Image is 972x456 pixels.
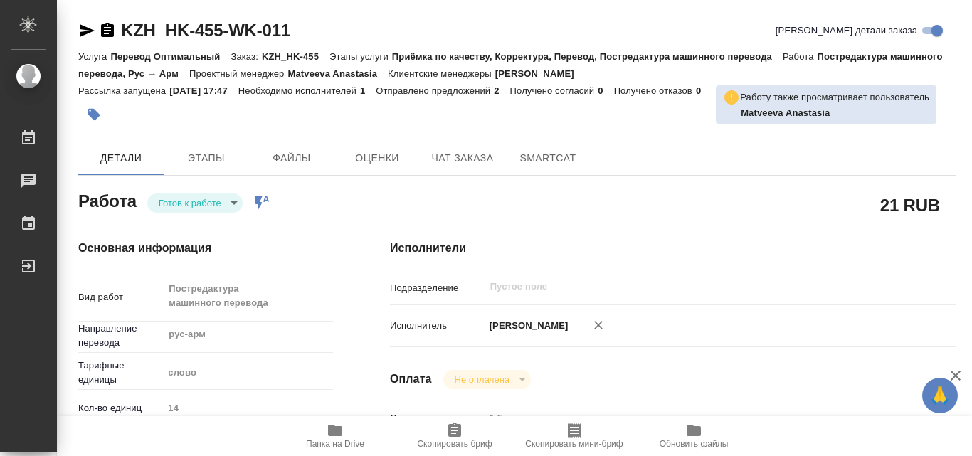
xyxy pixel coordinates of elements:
button: Добавить тэг [78,99,110,130]
p: Получено отказов [614,85,696,96]
p: 0 [696,85,712,96]
button: Папка на Drive [275,416,395,456]
p: Получено согласий [510,85,598,96]
button: Скопировать ссылку для ЯМессенджера [78,22,95,39]
p: 1 [360,85,376,96]
h2: Работа [78,187,137,213]
h4: Оплата [390,371,432,388]
p: Matveeva Anastasia [741,106,929,120]
p: Перевод Оптимальный [110,51,231,62]
span: Чат заказа [428,149,497,167]
span: Папка на Drive [306,439,364,449]
span: Обновить файлы [660,439,729,449]
h4: Исполнители [390,240,956,257]
p: Проектный менеджер [189,68,287,79]
span: Файлы [258,149,326,167]
button: Готов к работе [154,197,226,209]
button: Удалить исполнителя [583,309,614,341]
p: Кол-во единиц [78,401,163,415]
p: [PERSON_NAME] [485,319,569,333]
p: Услуга [78,51,110,62]
p: Работа [783,51,818,62]
span: [PERSON_NAME] детали заказа [776,23,917,38]
p: Отправлено предложений [376,85,494,96]
span: Оценки [343,149,411,167]
p: Ставка [390,411,485,425]
p: Клиентские менеджеры [388,68,495,79]
button: Не оплачена [450,373,514,386]
span: Скопировать бриф [417,439,492,449]
button: Скопировать мини-бриф [514,416,634,456]
p: Вид работ [78,290,163,304]
span: SmartCat [514,149,582,167]
p: [DATE] 17:47 [169,85,238,96]
p: Подразделение [390,281,485,295]
p: Работу также просматривает пользователь [740,90,929,105]
button: Скопировать ссылку [99,22,116,39]
p: Направление перевода [78,322,163,350]
span: Скопировать мини-бриф [525,439,623,449]
p: Рассылка запущена [78,85,169,96]
p: Matveeva Anastasia [287,68,388,79]
span: 🙏 [928,381,952,410]
span: Детали [87,149,155,167]
p: Исполнитель [390,319,485,333]
p: 2 [494,85,509,96]
h4: Основная информация [78,240,333,257]
p: Тарифные единицы [78,359,163,387]
a: KZH_HK-455-WK-011 [121,21,290,40]
div: слово [163,361,333,385]
input: Пустое поле [163,398,333,418]
p: KZH_HK-455 [262,51,329,62]
button: 🙏 [922,378,958,413]
button: Скопировать бриф [395,416,514,456]
div: Готов к работе [443,370,531,389]
div: Готов к работе [147,193,243,213]
p: Заказ: [231,51,261,62]
button: Обновить файлы [634,416,754,456]
p: 0 [598,85,613,96]
span: Этапы [172,149,241,167]
input: Пустое поле [489,278,876,295]
p: Необходимо исполнителей [238,85,360,96]
p: Приёмка по качеству, Корректура, Перевод, Постредактура машинного перевода [392,51,783,62]
input: Пустое поле [485,408,909,428]
p: [PERSON_NAME] [495,68,585,79]
h2: 21 RUB [880,193,940,217]
p: Этапы услуги [329,51,392,62]
b: Matveeva Anastasia [741,107,830,118]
